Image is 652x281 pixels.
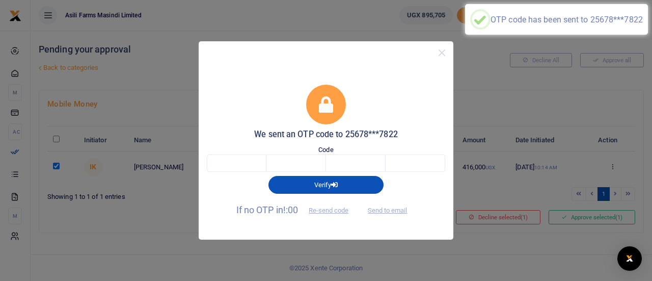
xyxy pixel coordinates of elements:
[268,176,384,193] button: Verify
[491,15,643,24] div: OTP code has been sent to 25678***7822
[207,130,445,140] h5: We sent an OTP code to 25678***7822
[236,205,358,215] span: If no OTP in
[617,246,642,271] div: Open Intercom Messenger
[318,145,333,155] label: Code
[434,45,449,60] button: Close
[283,205,298,215] span: !:00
